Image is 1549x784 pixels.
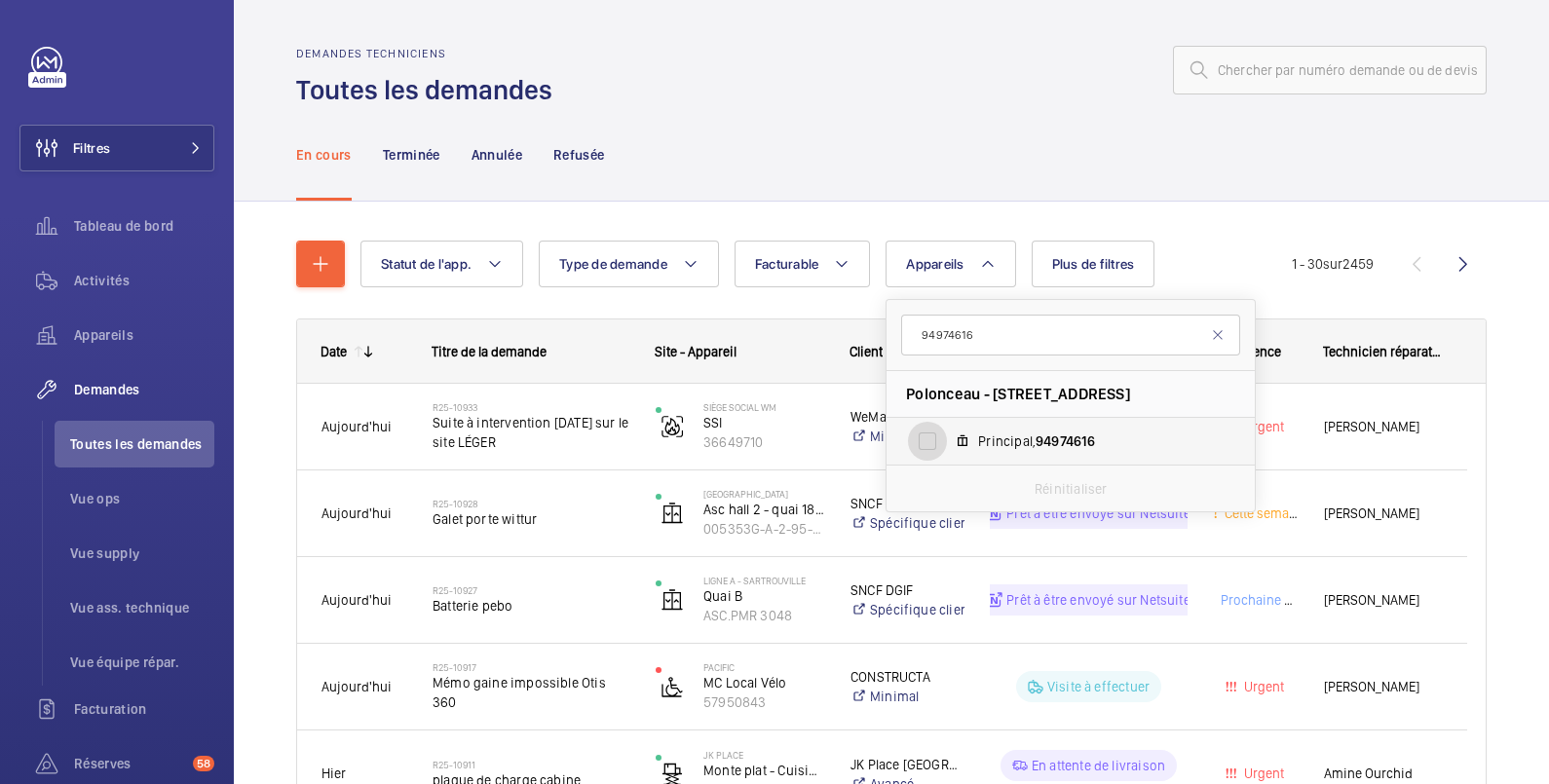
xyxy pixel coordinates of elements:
span: Tableau de bord [74,216,214,236]
button: Type de demande [539,241,719,287]
h2: R25-10928 [433,498,630,509]
span: Toutes les demandes [70,434,214,454]
span: Vue équipe répar. [70,653,214,672]
span: [PERSON_NAME] [1324,416,1443,438]
p: Visite à effectuer [1047,677,1150,696]
button: Filtres [19,125,214,171]
span: Hier [321,765,346,781]
span: [PERSON_NAME] [1324,589,1443,612]
img: platform_lift.svg [661,675,684,698]
p: Refusée [553,145,604,165]
span: 1 - 30 2459 [1292,257,1374,271]
span: Réserves [74,754,185,773]
p: Prêt à être envoyé sur Netsuite [1006,504,1190,523]
button: Plus de filtres [1032,241,1155,287]
input: Trouver un appareil [901,315,1240,355]
button: Statut de l'app. [360,241,523,287]
span: Urgent [1240,419,1284,434]
span: Activités [74,271,214,290]
h2: R25-10927 [433,584,630,596]
span: Site - Appareil [655,344,737,359]
img: elevator.svg [661,588,684,612]
span: Suite à intervention [DATE] sur le site LÉGER [433,413,630,452]
span: Vue supply [70,543,214,563]
span: [PERSON_NAME] [1324,503,1443,525]
span: Mémo gaine impossible Otis 360 [433,673,630,712]
span: Aujourd'hui [321,679,392,694]
span: Urgent [1240,679,1284,694]
p: CONSTRUCTA [850,667,964,687]
div: Date [321,344,347,359]
span: 94974616 [1036,433,1095,449]
p: En cours [296,145,352,165]
span: Cette semaine [1221,505,1307,521]
p: Réinitialiser [1035,479,1107,499]
span: Titre de la demande [432,344,547,359]
input: Chercher par numéro demande ou de devis [1173,46,1487,94]
a: Spécifique client [850,600,964,619]
a: Spécifique client [850,513,964,533]
span: Plus de filtres [1052,256,1135,272]
span: Filtres [73,138,110,158]
p: SNCF DGIF [850,580,964,600]
p: Quai B [703,586,825,606]
span: Principal, [978,431,1204,451]
a: Minimal [850,687,964,706]
button: Appareils [886,241,1015,287]
span: Aujourd'hui [321,419,392,434]
span: Urgent [1240,765,1284,781]
button: Facturable [735,241,871,287]
span: sur [1323,256,1342,272]
p: MC Local Vélo [703,673,825,692]
p: SNCF DOT [850,494,964,513]
p: JK Place [GEOGRAPHIC_DATA] [850,755,964,774]
h2: R25-10911 [433,759,630,770]
span: Vue ops [70,489,214,508]
span: Aujourd'hui [321,505,392,521]
h2: R25-10917 [433,661,630,673]
p: En attente de livraison [1032,756,1165,775]
span: Vue ass. technique [70,598,214,617]
span: Facturation [74,699,214,719]
h2: Demandes techniciens [296,47,564,60]
span: Statut de l'app. [381,256,472,272]
img: elevator.svg [661,502,684,525]
p: 57950843 [703,692,825,712]
p: Ligne A - SARTROUVILLE [703,575,825,586]
p: Pacific [703,661,825,673]
span: Type de demande [559,256,667,272]
span: Aujourd'hui [321,592,392,608]
p: Siège social WM [703,401,825,413]
h1: Toutes les demandes [296,72,564,108]
p: Annulée [472,145,522,165]
img: fire_alarm.svg [661,415,684,438]
span: Polonceau - [STREET_ADDRESS] [906,384,1130,404]
span: Batterie pebo [433,596,630,616]
p: [GEOGRAPHIC_DATA] [703,488,825,500]
span: Facturable [755,256,819,272]
span: Appareils [74,325,214,345]
p: 005353G-A-2-95-0-07 [703,519,825,539]
p: SSI [703,413,825,432]
h2: R25-10933 [433,401,630,413]
span: Prochaine visite [1217,592,1316,608]
p: Prêt à être envoyé sur Netsuite [1006,590,1190,610]
p: JK PLACE [703,749,825,761]
p: Terminée [383,145,440,165]
span: Demandes [74,380,214,399]
a: Minimal [850,427,964,446]
span: Client [850,344,883,359]
span: Galet porte wittur [433,509,630,529]
span: Appareils [906,256,963,272]
p: 36649710 [703,432,825,452]
span: [PERSON_NAME] [1324,676,1443,698]
p: Asc hall 2 - quai 18-19 [703,500,825,519]
p: WeMaintain FR [850,407,964,427]
span: Technicien réparateur [1323,344,1444,359]
p: ASC.PMR 3048 [703,606,825,625]
span: 58 [193,756,214,771]
p: Monte plat - Cuisine fond gauche [703,761,825,780]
